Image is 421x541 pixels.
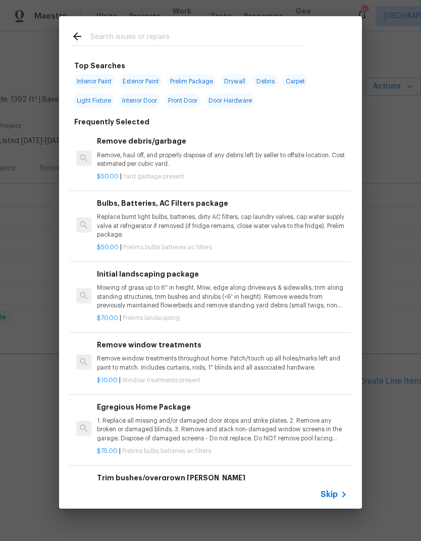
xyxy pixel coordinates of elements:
[74,60,125,71] h6: Top Searches
[97,244,119,250] span: $50.00
[283,74,308,88] span: Carpet
[97,401,347,413] h6: Egregious Home Package
[97,448,118,454] span: $75.00
[123,244,212,250] span: Prelims bulbs batteries ac filters
[167,74,216,88] span: Prelim Package
[97,447,347,456] p: |
[97,315,118,321] span: $70.00
[205,94,255,108] span: Door Hardware
[97,472,347,483] h6: Trim bushes/overgrown [PERSON_NAME]
[90,30,304,46] input: Search issues or repairs
[97,354,347,372] p: Remove window treatments throughout home. Patch/touch up all holes/marks left and paint to match....
[97,151,347,168] p: Remove, haul off, and properly dispose of any debris left by seller to offsite location. Cost est...
[123,173,184,179] span: Yard garbage present
[97,268,347,280] h6: Initial landscaping package
[97,243,347,252] p: |
[97,376,347,385] p: |
[97,213,347,239] p: Replace burnt light bulbs, batteries, dirty AC filters, cap laundry valves, cap water supply valv...
[122,448,211,454] span: Prelims bulbs batteries ac filters
[97,172,347,181] p: |
[120,74,162,88] span: Exterior Paint
[97,417,347,442] p: 1. Replace all missing and/or damaged door stops and strike plates. 2. Remove any broken or damag...
[97,136,347,147] h6: Remove debris/garbage
[165,94,200,108] span: Front Door
[321,489,338,500] span: Skip
[97,377,118,383] span: $10.00
[221,74,248,88] span: Drywall
[97,339,347,350] h6: Remove window treatments
[97,198,347,209] h6: Bulbs, Batteries, AC Filters package
[74,74,115,88] span: Interior Paint
[119,94,160,108] span: Interior Door
[122,377,200,383] span: Window treatments present
[74,116,149,127] h6: Frequently Selected
[97,314,347,323] p: |
[97,284,347,309] p: Mowing of grass up to 6" in height. Mow, edge along driveways & sidewalks, trim along standing st...
[123,315,180,321] span: Prelims landscaping
[74,94,114,108] span: Light Fixture
[97,173,119,179] span: $50.00
[253,74,278,88] span: Debris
